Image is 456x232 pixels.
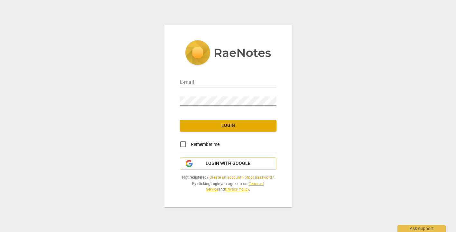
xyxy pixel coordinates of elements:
[185,40,271,67] img: 5ac2273c67554f335776073100b6d88f.svg
[225,187,249,192] a: Privacy Policy
[180,181,276,192] span: By clicking you agree to our and .
[209,175,241,180] a: Create an account
[180,120,276,131] button: Login
[191,141,219,148] span: Remember me
[397,225,446,232] div: Ask support
[180,157,276,170] button: Login with Google
[206,160,250,167] span: Login with Google
[210,182,220,186] b: Login
[242,175,274,180] a: Forgot password?
[185,122,271,129] span: Login
[180,175,276,180] span: Not registered? |
[206,182,264,192] a: Terms of Service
